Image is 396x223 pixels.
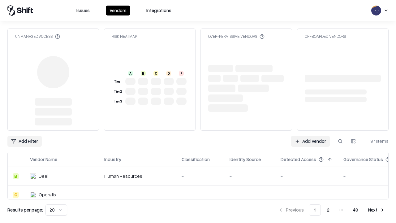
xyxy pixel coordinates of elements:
button: 49 [348,204,363,216]
button: Add Filter [7,136,42,147]
div: - [230,191,271,198]
div: B [141,71,146,76]
div: Operatix [39,191,56,198]
div: Vendor Name [30,156,57,163]
div: - [182,173,220,179]
div: C [153,71,158,76]
button: Next [364,204,389,216]
div: - [104,191,172,198]
div: Tier 3 [113,99,123,104]
div: Over-Permissive Vendors [208,34,265,39]
div: D [166,71,171,76]
div: Human Resources [104,173,172,179]
div: 971 items [364,138,389,144]
div: Deel [39,173,48,179]
button: Vendors [106,6,130,15]
div: Detected Access [281,156,316,163]
button: 1 [309,204,321,216]
div: - [281,173,334,179]
div: A [128,71,133,76]
nav: pagination [275,204,389,216]
div: Offboarded Vendors [305,34,346,39]
div: C [13,192,19,198]
p: Results per page: [7,207,43,213]
div: Identity Source [230,156,261,163]
div: Risk Heatmap [112,34,137,39]
img: Deel [30,173,36,179]
img: Operatix [30,192,36,198]
div: Unmanaged Access [15,34,60,39]
div: - [281,191,334,198]
button: 2 [322,204,334,216]
a: Add Vendor [291,136,330,147]
div: Tier 1 [113,79,123,84]
div: Tier 2 [113,89,123,94]
div: Industry [104,156,121,163]
div: - [182,191,220,198]
div: Classification [182,156,210,163]
button: Integrations [143,6,175,15]
div: F [179,71,184,76]
button: Issues [73,6,93,15]
div: B [13,173,19,179]
div: Governance Status [343,156,383,163]
div: - [230,173,271,179]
